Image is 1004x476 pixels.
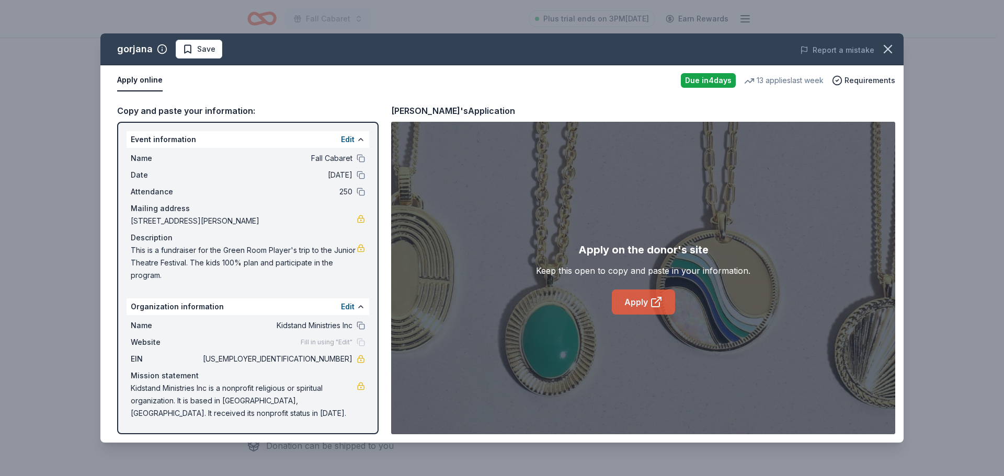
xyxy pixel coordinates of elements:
[131,369,365,382] div: Mission statement
[117,69,163,91] button: Apply online
[612,289,675,315] a: Apply
[201,152,352,165] span: Fall Cabaret
[800,44,874,56] button: Report a mistake
[341,133,355,146] button: Edit
[391,104,515,118] div: [PERSON_NAME]'s Application
[131,353,201,365] span: EIN
[832,74,895,87] button: Requirements
[201,353,352,365] span: [US_EMPLOYER_IDENTIFICATION_NUMBER]
[201,185,352,198] span: 250
[301,338,352,346] span: Fill in using "Edit"
[131,382,357,420] span: Kidstand Ministries Inc is a nonprofit religious or spiritual organization. It is based in [GEOGR...
[201,169,352,181] span: [DATE]
[744,74,824,87] div: 13 applies last week
[176,40,222,59] button: Save
[117,104,379,118] div: Copy and paste your information:
[341,300,355,313] button: Edit
[681,73,736,88] div: Due in 4 days
[201,319,352,332] span: Kidstand Ministries Inc
[127,131,369,148] div: Event information
[578,241,709,258] div: Apply on the donor's site
[131,336,201,349] span: Website
[131,152,201,165] span: Name
[131,215,357,227] span: [STREET_ADDRESS][PERSON_NAME]
[131,185,201,198] span: Attendance
[131,231,365,244] div: Description
[117,41,153,57] div: gorjana
[197,43,215,55] span: Save
[131,244,357,282] span: This is a fundraiser for the Green Room Player's trip to the Junior Theatre Festival. The kids 10...
[127,298,369,315] div: Organization information
[131,169,201,181] span: Date
[845,74,895,87] span: Requirements
[131,202,365,215] div: Mailing address
[536,264,750,277] div: Keep this open to copy and paste in your information.
[131,319,201,332] span: Name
